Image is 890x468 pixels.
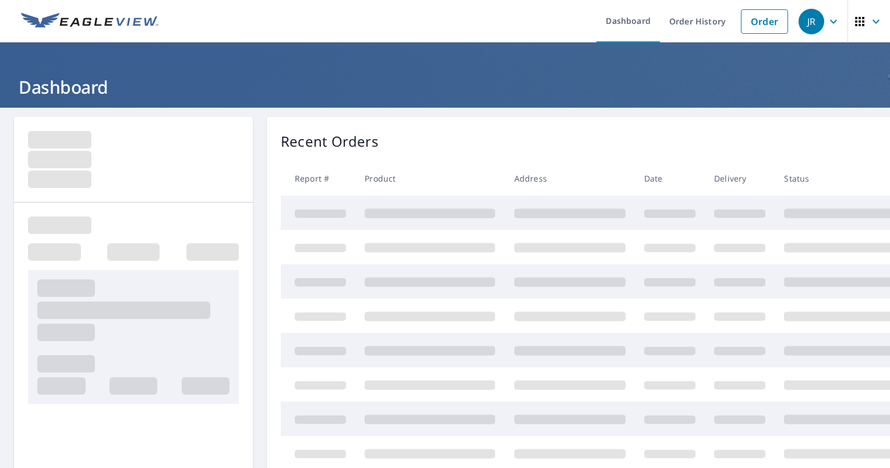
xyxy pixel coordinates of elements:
a: Order [741,9,788,34]
h1: Dashboard [14,75,876,99]
th: Address [505,161,635,196]
th: Date [635,161,705,196]
th: Delivery [705,161,775,196]
th: Product [355,161,504,196]
p: Recent Orders [281,131,379,152]
th: Report # [281,161,355,196]
div: JR [799,9,824,34]
img: EV Logo [21,13,158,30]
